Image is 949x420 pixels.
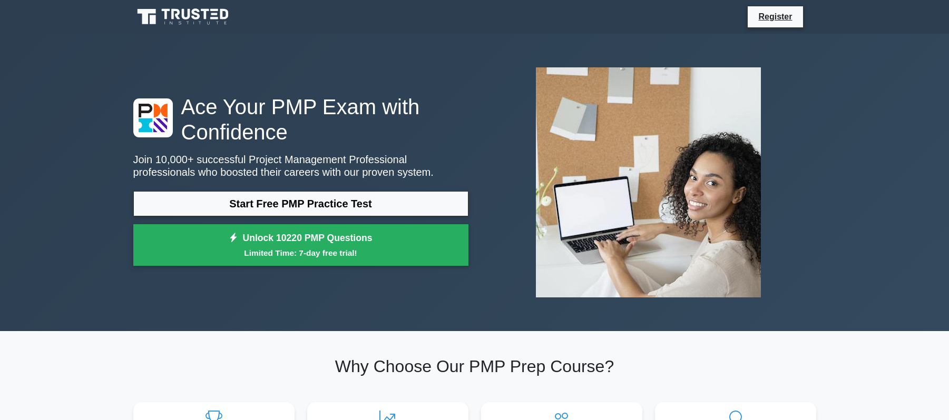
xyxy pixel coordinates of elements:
a: Start Free PMP Practice Test [133,191,468,216]
a: Register [752,10,798,23]
p: Join 10,000+ successful Project Management Professional professionals who boosted their careers w... [133,153,468,178]
h1: Ace Your PMP Exam with Confidence [133,94,468,145]
h2: Why Choose Our PMP Prep Course? [133,356,816,376]
small: Limited Time: 7-day free trial! [146,247,455,259]
a: Unlock 10220 PMP QuestionsLimited Time: 7-day free trial! [133,224,468,266]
